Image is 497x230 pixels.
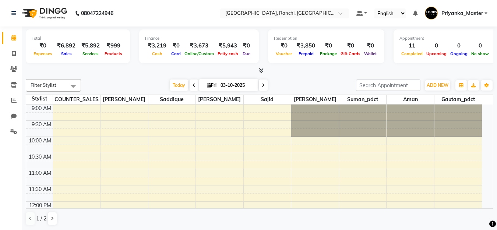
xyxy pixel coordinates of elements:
[36,215,46,223] span: 1 / 2
[183,51,216,56] span: Online/Custom
[170,79,188,91] span: Today
[469,42,491,50] div: 0
[103,51,124,56] span: Products
[145,42,169,50] div: ₹3,219
[274,35,378,42] div: Redemption
[32,35,124,42] div: Total
[339,51,362,56] span: Gift Cards
[434,95,482,104] span: Gautam_pdct
[274,51,294,56] span: Voucher
[103,42,124,50] div: ₹999
[362,42,378,50] div: ₹0
[294,42,318,50] div: ₹3,850
[205,82,218,88] span: Fri
[30,105,53,112] div: 9:00 AM
[427,82,448,88] span: ADD NEW
[339,95,387,104] span: Suman_pdct
[387,95,434,104] span: Aman
[148,95,196,104] span: Saddique
[441,10,483,17] span: Priyanka_Master
[78,42,103,50] div: ₹5,892
[469,51,491,56] span: No show
[169,42,183,50] div: ₹0
[291,95,339,104] span: [PERSON_NAME]
[297,51,316,56] span: Prepaid
[27,153,53,161] div: 10:30 AM
[32,42,54,50] div: ₹0
[399,35,491,42] div: Appointment
[424,51,448,56] span: Upcoming
[216,42,240,50] div: ₹5,943
[81,3,113,24] b: 08047224946
[53,95,101,104] span: COUNTER_SALES
[27,185,53,193] div: 11:30 AM
[425,80,450,91] button: ADD NEW
[183,42,216,50] div: ₹3,673
[318,42,339,50] div: ₹0
[150,51,164,56] span: Cash
[339,42,362,50] div: ₹0
[218,80,255,91] input: 2025-10-03
[19,3,69,24] img: logo
[27,169,53,177] div: 11:00 AM
[59,51,74,56] span: Sales
[26,95,53,103] div: Stylist
[169,51,183,56] span: Card
[81,51,101,56] span: Services
[241,51,252,56] span: Due
[274,42,294,50] div: ₹0
[448,51,469,56] span: Ongoing
[362,51,378,56] span: Wallet
[424,42,448,50] div: 0
[399,51,424,56] span: Completed
[240,42,253,50] div: ₹0
[32,51,54,56] span: Expenses
[448,42,469,50] div: 0
[244,95,291,104] span: Sajid
[216,51,240,56] span: Petty cash
[31,82,56,88] span: Filter Stylist
[399,42,424,50] div: 11
[196,95,243,104] span: [PERSON_NAME]
[356,79,420,91] input: Search Appointment
[145,35,253,42] div: Finance
[54,42,78,50] div: ₹6,892
[318,51,339,56] span: Package
[28,202,53,209] div: 12:00 PM
[27,137,53,145] div: 10:00 AM
[425,7,438,20] img: Priyanka_Master
[101,95,148,104] span: [PERSON_NAME]
[30,121,53,128] div: 9:30 AM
